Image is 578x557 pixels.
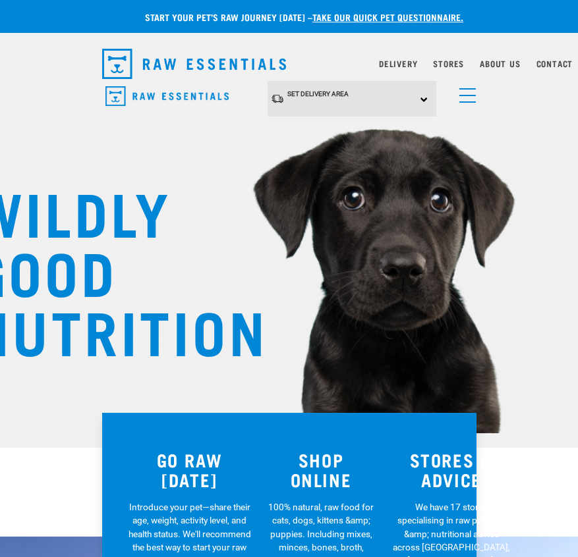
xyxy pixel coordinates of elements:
[453,80,477,104] a: menu
[312,14,463,19] a: take our quick pet questionnaire.
[92,43,487,84] nav: dropdown navigation
[480,61,520,66] a: About Us
[433,61,464,66] a: Stores
[391,450,512,490] h3: STORES & ADVICE
[267,450,376,490] h3: SHOP ONLINE
[105,86,229,107] img: Raw Essentials Logo
[536,61,573,66] a: Contact
[129,450,251,490] h3: GO RAW [DATE]
[271,93,284,104] img: van-moving.png
[102,49,287,79] img: Raw Essentials Logo
[379,61,417,66] a: Delivery
[287,90,349,97] span: Set Delivery Area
